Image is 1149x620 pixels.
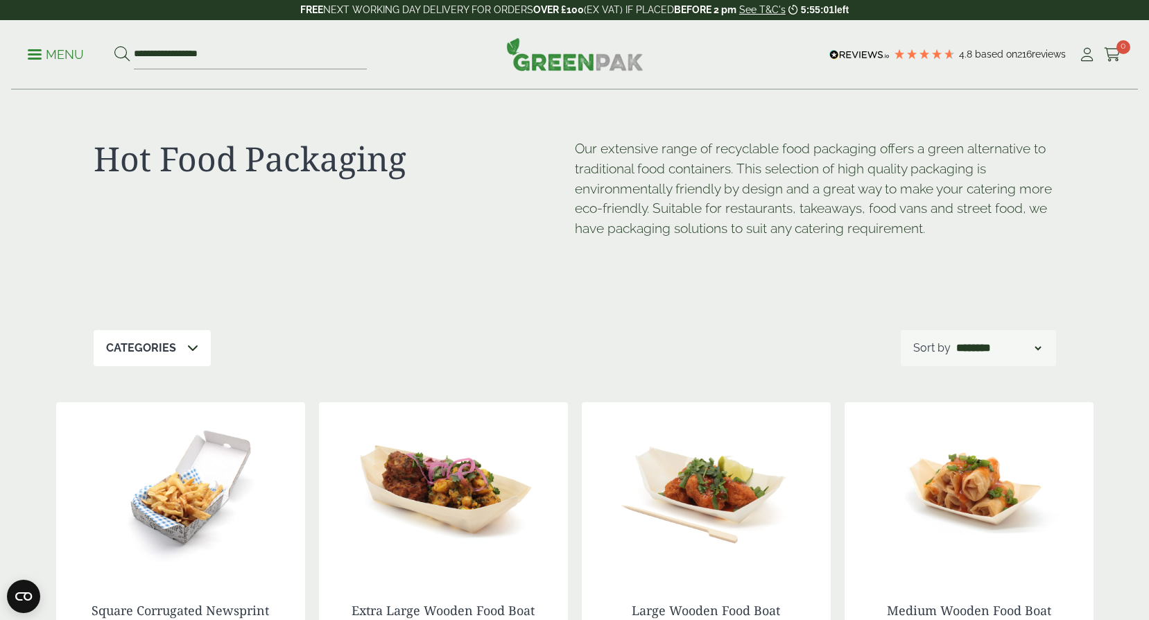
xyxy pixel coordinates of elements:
h1: Hot Food Packaging [94,139,575,179]
p: [URL][DOMAIN_NAME] [575,251,576,252]
img: REVIEWS.io [829,50,890,60]
img: GreenPak Supplies [506,37,643,71]
img: Medium Wooden Boat 170mm with food contents V2 2920004AC 1 [845,402,1094,576]
img: Large Wooden Boat 190mm with food contents 2920004AD [582,402,831,576]
a: 0 [1104,44,1121,65]
span: 216 [1017,49,1032,60]
span: Based on [975,49,1017,60]
img: Extra Large Wooden Boat 220mm with food contents V2 2920004AE [319,402,568,576]
strong: FREE [300,4,323,15]
p: Menu [28,46,84,63]
select: Shop order [953,340,1044,356]
span: 0 [1116,40,1130,54]
p: Categories [106,340,176,356]
span: 5:55:01 [801,4,834,15]
strong: BEFORE 2 pm [674,4,736,15]
span: reviews [1032,49,1066,60]
p: Sort by [913,340,951,356]
button: Open CMP widget [7,580,40,613]
strong: OVER £100 [533,4,584,15]
p: Our extensive range of recyclable food packaging offers a green alternative to traditional food c... [575,139,1056,239]
span: 4.8 [959,49,975,60]
i: Cart [1104,48,1121,62]
div: 4.79 Stars [893,48,956,60]
span: left [834,4,849,15]
a: See T&C's [739,4,786,15]
a: Menu [28,46,84,60]
img: 2520069 Square News Fish n Chip Corrugated Box - Open with Chips [56,402,305,576]
i: My Account [1078,48,1096,62]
